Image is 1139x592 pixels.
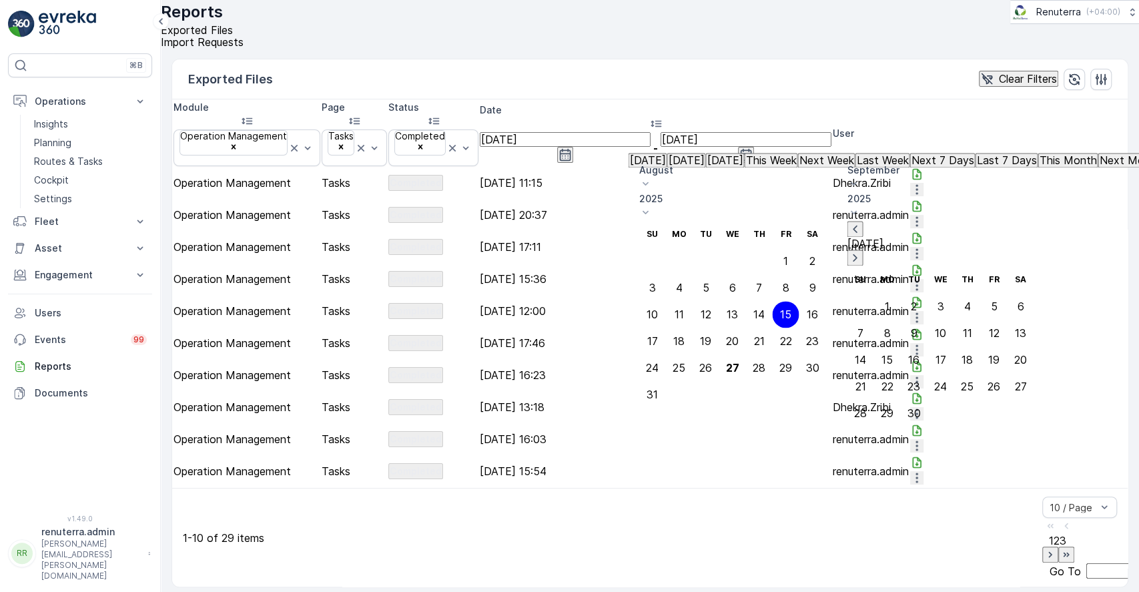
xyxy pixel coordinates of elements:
div: 30 [907,407,920,419]
p: Completed [390,304,442,318]
input: dd/mm/yyyy [661,132,831,147]
td: [DATE] 16:03 [480,424,831,455]
div: 24 [934,380,947,392]
p: Reports [161,1,223,23]
button: Completed [388,207,443,223]
button: Yesterday [628,153,667,168]
p: [PERSON_NAME][EMAIL_ADDRESS][PERSON_NAME][DOMAIN_NAME] [41,539,141,581]
td: Operation Management [173,232,320,262]
button: Completed [388,367,443,383]
div: 23 [907,380,920,392]
p: Insights [34,117,68,131]
td: Operation Management [173,168,320,198]
p: Reports [35,360,147,373]
td: Tasks [322,168,387,198]
div: RR [11,543,33,564]
td: [DATE] 20:37 [480,200,831,230]
p: Completed [390,465,442,478]
button: Clear Filters [979,71,1058,87]
div: 6 [1017,300,1024,312]
div: 1 [783,255,788,267]
div: 4 [675,282,682,294]
a: Users [8,300,152,326]
div: 28 [854,407,867,419]
p: August [639,164,825,177]
div: 12 [988,327,999,339]
p: Completed [390,240,442,254]
button: Completed [388,271,443,287]
div: Operation Management [180,131,287,141]
td: Operation Management [173,360,320,390]
p: [DATE] [668,154,704,166]
p: - [653,142,658,154]
a: Events99 [8,326,152,353]
span: 3 [1060,534,1066,547]
td: [DATE] 11:15 [480,168,831,198]
p: Completed [390,208,442,222]
p: Renuterra [1036,5,1081,19]
img: logo_light-DOdMpM7g.png [39,11,96,37]
td: Tasks [322,296,387,326]
p: Last Week [856,154,908,166]
p: Completed [390,432,442,446]
p: Asset [35,242,125,255]
td: renuterra.admin [833,456,909,487]
button: Today [667,153,705,168]
div: 18 [673,335,685,347]
p: Cockpit [34,174,69,187]
button: Engagement [8,262,152,288]
div: 16 [807,308,818,320]
p: September [847,164,1034,177]
a: Routes & Tasks [29,152,152,171]
p: 2025 [639,192,825,206]
button: Operations [8,88,152,115]
div: 29 [779,362,792,374]
p: Next Week [799,154,853,166]
td: [DATE] 15:54 [480,456,831,487]
p: Events [35,333,123,346]
div: 15 [881,354,893,366]
td: Operation Management [173,392,320,422]
button: This Week [744,153,797,168]
p: This Month [1039,154,1096,166]
div: 18 [962,354,973,366]
p: Settings [34,192,72,206]
td: renuterra.admin [833,424,909,455]
div: 11 [962,327,972,339]
button: This Month [1038,153,1098,168]
button: RRrenuterra.admin[PERSON_NAME][EMAIL_ADDRESS][PERSON_NAME][DOMAIN_NAME] [8,525,152,581]
button: Completed [388,463,443,479]
img: logo [8,11,35,37]
input: dd/mm/yyyy [480,132,651,147]
th: Tuesday [692,221,719,248]
div: 16 [908,354,919,366]
button: Completed [388,431,443,447]
div: 28 [753,362,765,374]
button: Completed [388,239,443,255]
div: 3 [937,300,943,312]
th: Saturday [799,221,825,248]
div: 2 [911,300,917,312]
p: Completed [390,176,442,190]
div: 26 [988,380,1000,392]
div: 10 [647,308,658,320]
div: Remove Operation Management [181,142,286,154]
p: Engagement [35,268,125,282]
a: Cockpit [29,171,152,190]
th: Friday [772,221,799,248]
div: 26 [699,362,712,374]
span: Exported Files [161,23,233,37]
div: 15 [780,308,791,320]
div: 4 [964,300,970,312]
p: This Week [745,154,796,166]
td: Operation Management [173,200,320,230]
button: Next Week [797,153,855,168]
td: Operation Management [173,328,320,358]
div: 17 [647,335,657,347]
div: 19 [700,335,711,347]
p: [DATE] [847,238,1034,250]
div: 13 [727,308,738,320]
div: 5 [702,282,709,294]
button: Completed [388,175,443,191]
button: Asset [8,235,152,262]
